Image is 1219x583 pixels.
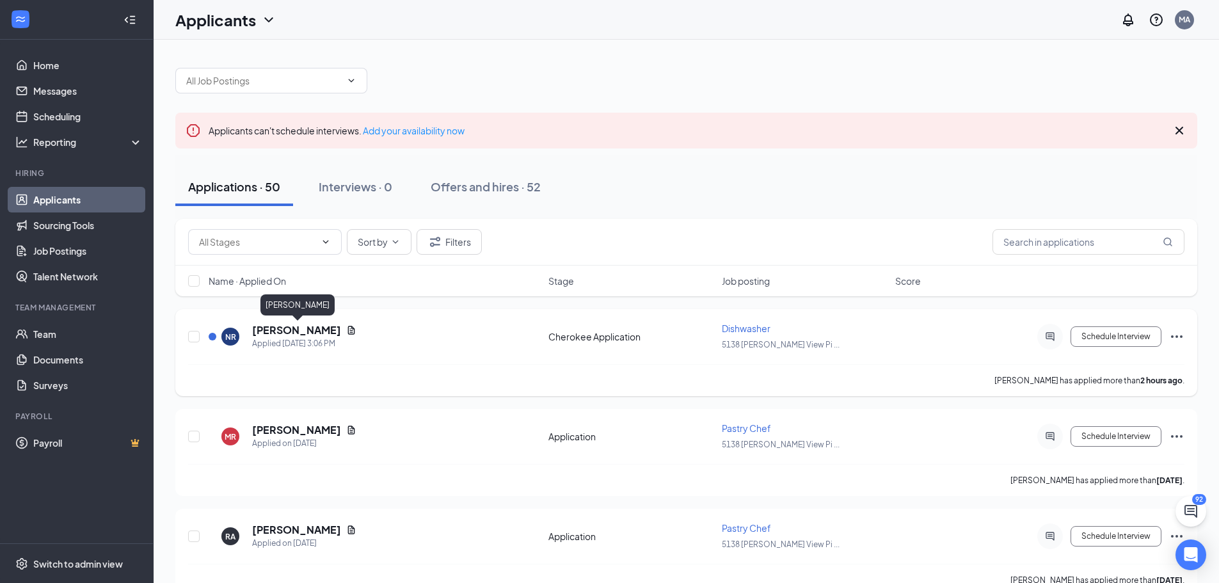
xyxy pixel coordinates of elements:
span: Sort by [358,237,388,246]
div: Open Intercom Messenger [1175,539,1206,570]
b: [DATE] [1156,475,1183,485]
h5: [PERSON_NAME] [252,423,341,437]
a: Team [33,321,143,347]
div: Application [548,530,714,543]
svg: Document [346,525,356,535]
span: Applicants can't schedule interviews. [209,125,465,136]
div: MR [225,431,236,442]
div: Hiring [15,168,140,179]
a: Sourcing Tools [33,212,143,238]
span: Pastry Chef [722,422,771,434]
span: 5138 [PERSON_NAME] View Pi ... [722,340,840,349]
div: Switch to admin view [33,557,123,570]
button: Schedule Interview [1071,426,1161,447]
span: Stage [548,275,574,287]
svg: Settings [15,557,28,570]
p: [PERSON_NAME] has applied more than . [994,375,1184,386]
div: Payroll [15,411,140,422]
svg: MagnifyingGlass [1163,237,1173,247]
svg: ChatActive [1183,504,1199,519]
button: Schedule Interview [1071,526,1161,547]
button: Schedule Interview [1071,326,1161,347]
a: Talent Network [33,264,143,289]
a: PayrollCrown [33,430,143,456]
p: [PERSON_NAME] has applied more than . [1010,475,1184,486]
a: Messages [33,78,143,104]
h1: Applicants [175,9,256,31]
div: Applications · 50 [188,179,280,195]
a: Surveys [33,372,143,398]
input: All Job Postings [186,74,341,88]
a: Home [33,52,143,78]
svg: QuestionInfo [1149,12,1164,28]
svg: ChevronDown [346,76,356,86]
a: Applicants [33,187,143,212]
div: Interviews · 0 [319,179,392,195]
a: Add your availability now [363,125,465,136]
a: Documents [33,347,143,372]
div: Cherokee Application [548,330,714,343]
div: Offers and hires · 52 [431,179,541,195]
div: [PERSON_NAME] [260,294,335,315]
div: NR [225,331,236,342]
svg: Ellipses [1169,429,1184,444]
b: 2 hours ago [1140,376,1183,385]
svg: Filter [427,234,443,250]
svg: Document [346,325,356,335]
div: Applied on [DATE] [252,437,356,450]
button: Filter Filters [417,229,482,255]
div: Applied on [DATE] [252,537,356,550]
span: Job posting [722,275,770,287]
div: Applied [DATE] 3:06 PM [252,337,356,350]
span: Score [895,275,921,287]
div: RA [225,531,235,542]
h5: [PERSON_NAME] [252,523,341,537]
svg: Ellipses [1169,329,1184,344]
svg: Notifications [1120,12,1136,28]
svg: Error [186,123,201,138]
span: Dishwasher [722,323,770,334]
svg: ChevronDown [261,12,276,28]
span: Pastry Chef [722,522,771,534]
input: All Stages [199,235,315,249]
svg: ActiveChat [1042,331,1058,342]
svg: Analysis [15,136,28,148]
a: Job Postings [33,238,143,264]
svg: ChevronDown [390,237,401,247]
button: Sort byChevronDown [347,229,411,255]
svg: WorkstreamLogo [14,13,27,26]
div: MA [1179,14,1190,25]
a: Scheduling [33,104,143,129]
div: Reporting [33,136,143,148]
span: Name · Applied On [209,275,286,287]
svg: Document [346,425,356,435]
svg: Ellipses [1169,529,1184,544]
h5: [PERSON_NAME] [252,323,341,337]
button: ChatActive [1175,496,1206,527]
div: 92 [1192,494,1206,505]
svg: Collapse [123,13,136,26]
span: 5138 [PERSON_NAME] View Pi ... [722,440,840,449]
div: Team Management [15,302,140,313]
input: Search in applications [992,229,1184,255]
svg: ActiveChat [1042,431,1058,442]
svg: ChevronDown [321,237,331,247]
div: Application [548,430,714,443]
svg: ActiveChat [1042,531,1058,541]
span: 5138 [PERSON_NAME] View Pi ... [722,539,840,549]
svg: Cross [1172,123,1187,138]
